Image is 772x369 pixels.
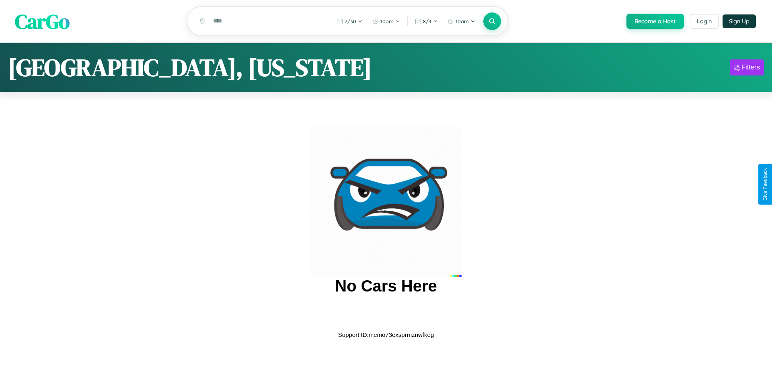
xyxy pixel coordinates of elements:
span: 8 / 4 [423,18,431,24]
span: CarGo [15,7,70,35]
button: Sign Up [723,14,756,28]
button: 7/30 [333,15,367,28]
span: 7 / 30 [345,18,356,24]
span: 10am [456,18,469,24]
div: Give Feedback [762,168,768,201]
p: Support ID: memo73exsprmznwfkeg [338,329,434,340]
button: Login [690,14,719,29]
button: 10am [368,15,404,28]
div: Filters [741,63,760,71]
button: 8/4 [411,15,442,28]
button: 10am [443,15,479,28]
button: Filters [730,59,764,75]
img: car [310,126,462,277]
h1: [GEOGRAPHIC_DATA], [US_STATE] [8,51,372,84]
span: 10am [380,18,394,24]
button: Become a Host [626,14,684,29]
h2: No Cars Here [335,277,437,295]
